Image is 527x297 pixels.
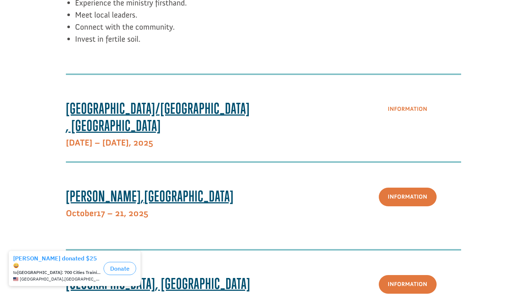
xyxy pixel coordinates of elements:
[17,22,117,28] strong: [GEOGRAPHIC_DATA]: 700 Cities Training Center
[75,10,137,20] span: Meet local leaders.
[66,187,144,205] b: [PERSON_NAME],
[75,34,141,44] span: Invest in fertile soil.
[13,23,101,28] div: to
[13,29,18,34] img: US.png
[97,208,149,219] span: 17 – 21, 2025
[66,208,148,219] strong: October
[379,100,437,119] a: Information
[379,275,437,294] a: Information
[75,22,175,32] span: Connect with the community.
[66,275,250,292] b: [GEOGRAPHIC_DATA], [GEOGRAPHIC_DATA]
[66,187,234,205] span: [GEOGRAPHIC_DATA]
[13,15,19,21] img: emoji grinningFace
[379,188,437,206] a: Information
[66,99,250,134] span: [GEOGRAPHIC_DATA]/[GEOGRAPHIC_DATA], [GEOGRAPHIC_DATA]
[13,7,101,22] div: [PERSON_NAME] donated $25
[20,29,101,34] span: [GEOGRAPHIC_DATA] , [GEOGRAPHIC_DATA]
[66,138,153,148] strong: [DATE] – [DATE]
[129,138,153,148] span: , 2025
[104,15,136,28] button: Donate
